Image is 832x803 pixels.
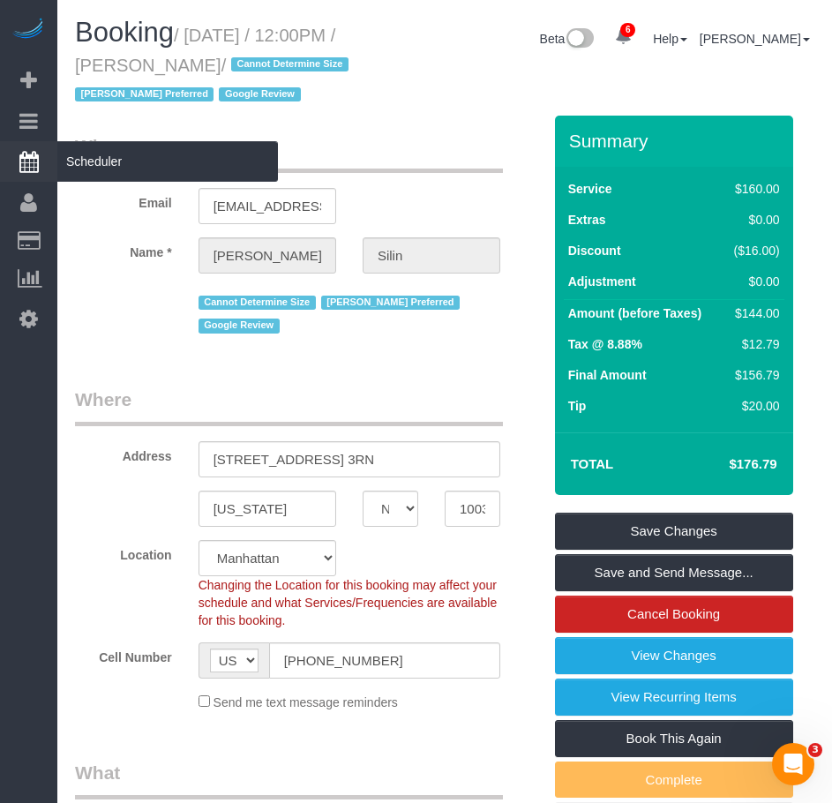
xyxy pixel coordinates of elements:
[199,237,336,274] input: First Name
[231,57,349,71] span: Cannot Determine Size
[199,296,316,310] span: Cannot Determine Size
[568,397,587,415] label: Tip
[445,491,500,527] input: Zip Code
[62,441,185,465] label: Address
[11,18,46,42] img: Automaid Logo
[199,188,336,224] input: Email
[620,23,635,37] span: 6
[700,32,810,46] a: [PERSON_NAME]
[219,87,300,101] span: Google Review
[727,211,780,229] div: $0.00
[772,743,814,785] iframe: Intercom live chat
[727,397,780,415] div: $20.00
[568,366,647,384] label: Final Amount
[727,273,780,290] div: $0.00
[199,491,336,527] input: City
[727,242,780,259] div: ($16.00)
[199,578,498,627] span: Changing the Location for this booking may affect your schedule and what Services/Frequencies are...
[653,32,687,46] a: Help
[75,386,503,426] legend: Where
[555,513,793,550] a: Save Changes
[75,133,503,173] legend: Who
[57,141,278,182] span: Scheduler
[569,131,784,151] h3: Summary
[62,540,185,564] label: Location
[540,32,595,46] a: Beta
[676,457,776,472] h4: $176.79
[555,637,793,674] a: View Changes
[727,335,780,353] div: $12.79
[727,180,780,198] div: $160.00
[606,18,641,56] a: 6
[808,743,822,757] span: 3
[62,188,185,212] label: Email
[75,26,354,105] small: / [DATE] / 12:00PM / [PERSON_NAME]
[727,366,780,384] div: $156.79
[75,17,174,48] span: Booking
[555,720,793,757] a: Book This Again
[568,273,636,290] label: Adjustment
[62,237,185,261] label: Name *
[199,319,280,333] span: Google Review
[727,304,780,322] div: $144.00
[565,28,594,51] img: New interface
[555,596,793,633] a: Cancel Booking
[75,760,503,799] legend: What
[75,87,214,101] span: [PERSON_NAME] Preferred
[568,180,612,198] label: Service
[269,642,500,679] input: Cell Number
[363,237,500,274] input: Last Name
[568,304,701,322] label: Amount (before Taxes)
[571,456,614,471] strong: Total
[555,679,793,716] a: View Recurring Items
[568,211,606,229] label: Extras
[214,695,398,709] span: Send me text message reminders
[568,242,621,259] label: Discount
[321,296,460,310] span: [PERSON_NAME] Preferred
[568,335,642,353] label: Tax @ 8.88%
[62,642,185,666] label: Cell Number
[555,554,793,591] a: Save and Send Message...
